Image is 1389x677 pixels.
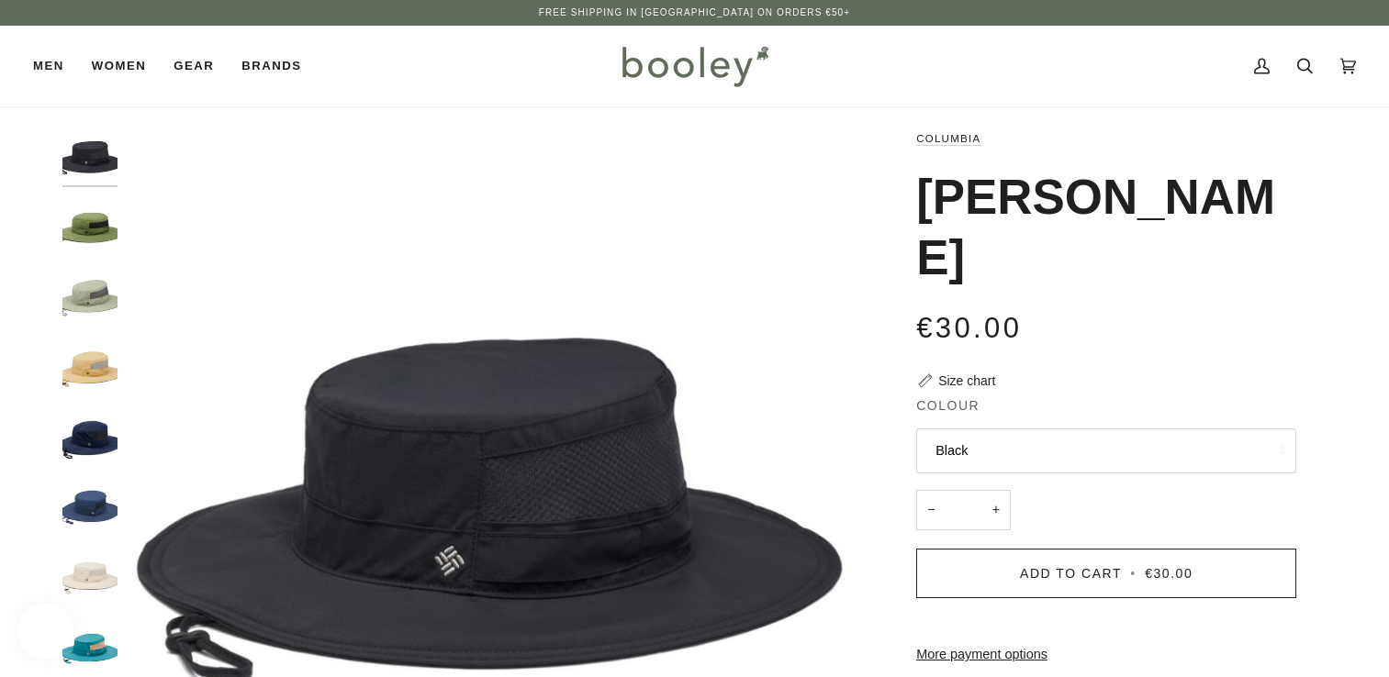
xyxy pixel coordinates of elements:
span: €30.00 [916,312,1022,344]
div: Size chart [938,372,995,391]
img: Columbia Bora Bora Booney Light Camel - Booley Galway [62,339,118,394]
a: Men [33,26,78,106]
input: Quantity [916,490,1011,531]
img: Columbia Bora Bora Booney Canteen - Booley Galway [62,199,118,254]
button: + [981,490,1011,531]
img: Columbia Bora Bora Booney Safari - Booley Galway [62,269,118,324]
h1: [PERSON_NAME] [916,167,1283,288]
span: Men [33,57,64,75]
button: Add to Cart • €30.00 [916,549,1296,598]
span: Add to Cart [1020,566,1122,581]
a: Columbia [916,133,980,144]
img: Columbia Bora Bora Booney Collegiate Navy - Booley Galway [62,480,118,535]
a: More payment options [916,645,1296,665]
iframe: Button to open loyalty program pop-up [18,604,73,659]
span: Women [92,57,146,75]
button: Black [916,428,1296,473]
img: Columbia Bora Bora Booney River Blue - Booley Galway [62,621,118,676]
img: Columbia Bora Bora Booney Collegiate Navy - Booley Galway [62,410,118,465]
span: • [1126,566,1139,581]
a: Brands [228,26,315,106]
a: Gear [160,26,228,106]
img: Columbia Bora Bora Booney Fossil - Booley Galway [62,550,118,605]
span: Colour [916,396,980,416]
p: Free Shipping in [GEOGRAPHIC_DATA] on Orders €50+ [539,6,850,20]
img: Columbia Bora Bora Booney Black - Booley Galway [62,128,118,183]
a: Women [78,26,160,106]
img: Booley [614,39,775,93]
span: €30.00 [1145,566,1193,581]
span: Gear [174,57,214,75]
span: Brands [241,57,301,75]
button: − [916,490,946,531]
